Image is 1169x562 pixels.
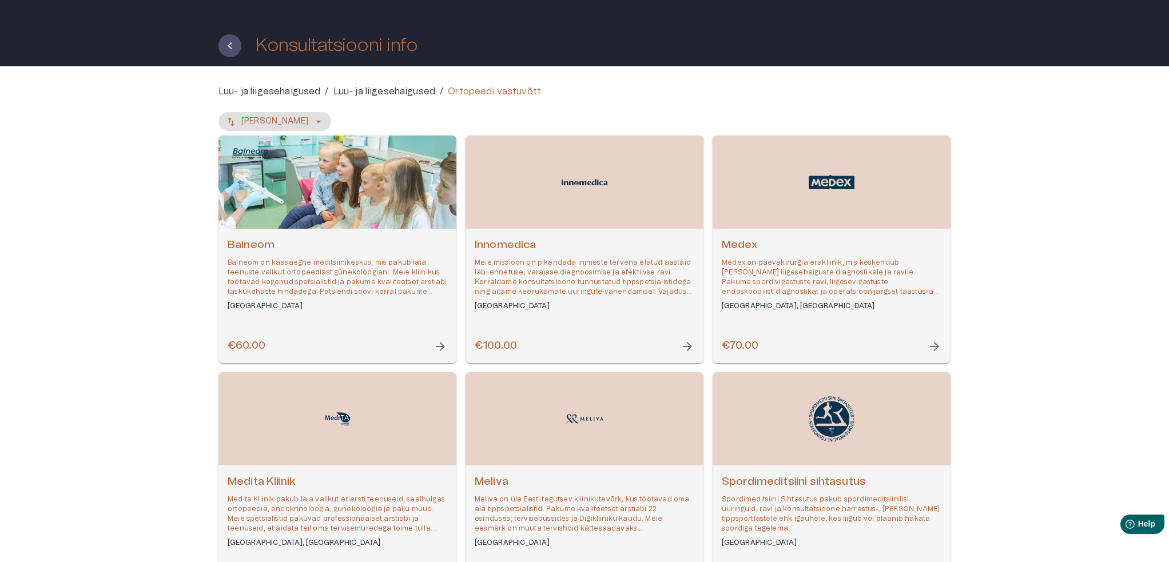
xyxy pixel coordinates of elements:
span: arrow_forward [434,340,447,353]
h6: Spordimeditsiini sihtasutus [722,475,941,490]
span: arrow_forward [928,340,941,353]
h6: [GEOGRAPHIC_DATA] [475,301,694,311]
img: Medita Kliinik logo [315,410,360,428]
a: Luu- ja liigesehaigused [218,85,320,98]
button: Tagasi [218,34,241,57]
h6: [GEOGRAPHIC_DATA] [228,301,447,311]
p: Balneom on kaasaegne meditsiinikeskus, mis pakub laia teenuste valikut ortopeediast günekoloogian... [228,258,447,297]
h6: Meliva [475,475,694,490]
h6: Innomedica [475,238,694,253]
a: Open selected supplier available booking dates [713,135,951,363]
img: Meliva logo [562,410,607,428]
iframe: Help widget launcher [1080,510,1169,542]
h6: [GEOGRAPHIC_DATA] [475,538,694,548]
p: [PERSON_NAME] [241,115,308,127]
h6: Medita Kliinik [228,475,447,490]
h6: €70.00 [722,338,758,354]
h6: €100.00 [475,338,517,354]
img: Spordimeditsiini sihtasutus logo [809,396,854,442]
button: [PERSON_NAME] [218,112,331,131]
a: Open selected supplier available booking dates [466,135,703,363]
p: / [440,85,443,98]
a: Open selected supplier available booking dates [218,135,456,363]
h6: €60.00 [228,338,265,354]
img: Balneom logo [227,144,273,162]
p: Ortopeedi vastuvõtt [448,85,541,98]
p: / [325,85,328,98]
h1: Konsultatsiooni info [255,35,417,55]
img: Innomedica logo [562,179,607,186]
h6: [GEOGRAPHIC_DATA], [GEOGRAPHIC_DATA] [228,538,447,548]
p: Meie missioon on pikendada inimeste tervena elatud aastaid läbi ennetuse, varajase diagnoosimise ... [475,258,694,297]
h6: Balneom [228,238,447,253]
p: Spordimeditsiini Sihtasutus pakub spordimeditsiinilisi uuringuid, ravi ja konsultatsioone harrast... [722,495,941,534]
p: Medex on päevakirurgia erakliinik, mis keskendub [PERSON_NAME] liigesehaiguste diagnostikale ja r... [722,258,941,297]
h6: Medex [722,238,941,253]
img: Medex logo [809,175,854,190]
h6: [GEOGRAPHIC_DATA] [722,538,941,548]
a: Luu- ja liigesehaigused [333,85,435,98]
p: Meliva on üle Eesti tegutsev kliinikutevõrk, kus töötavad oma ala tippspetsialistid. Pakume kvali... [475,495,694,534]
p: Medita Kliinik pakub laia valikut eriarsti teenuseid, sealhulgas ortopeedia, endokrinoloogia, gün... [228,495,447,534]
h6: [GEOGRAPHIC_DATA], [GEOGRAPHIC_DATA] [722,301,941,311]
span: arrow_forward [681,340,694,353]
